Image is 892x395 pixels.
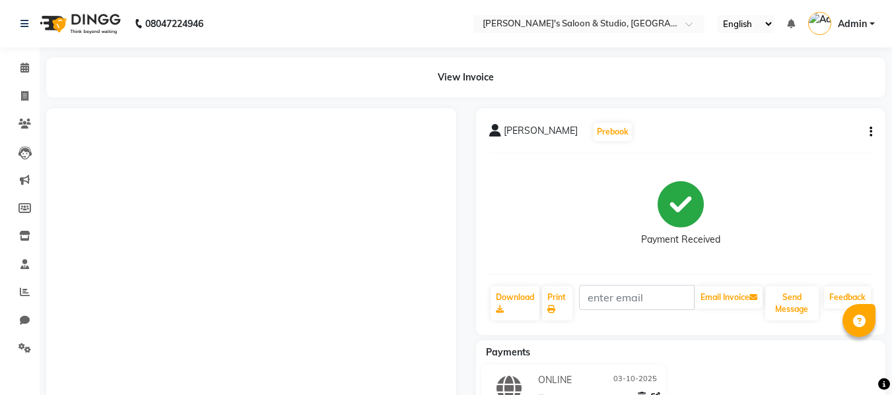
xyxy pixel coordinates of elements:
a: Feedback [824,286,871,309]
span: ONLINE [538,373,572,387]
div: View Invoice [46,57,885,98]
b: 08047224946 [145,5,203,42]
button: Email Invoice [695,286,763,309]
button: Send Message [765,286,819,320]
span: 03-10-2025 [613,373,657,387]
img: Admin [808,12,831,35]
a: Download [491,286,539,320]
span: Admin [838,17,867,31]
input: enter email [579,285,695,310]
a: Print [542,286,572,320]
span: [PERSON_NAME] [504,124,578,142]
div: Payment Received [641,233,720,247]
img: logo [34,5,124,42]
button: Prebook [594,123,632,141]
span: Payments [486,346,530,358]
